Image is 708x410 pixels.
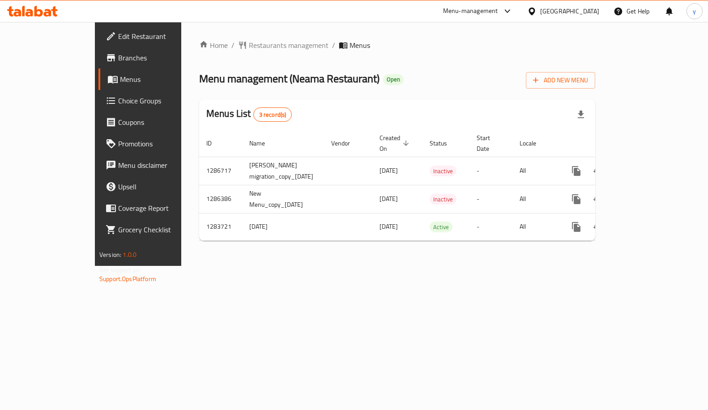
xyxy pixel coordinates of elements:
[199,40,228,51] a: Home
[512,213,559,240] td: All
[380,221,398,232] span: [DATE]
[118,224,206,235] span: Grocery Checklist
[242,213,324,240] td: [DATE]
[123,249,136,261] span: 1.0.0
[98,197,213,219] a: Coverage Report
[566,160,587,182] button: more
[98,219,213,240] a: Grocery Checklist
[350,40,370,51] span: Menus
[206,138,223,149] span: ID
[254,111,292,119] span: 3 record(s)
[206,107,292,122] h2: Menus List
[238,40,328,51] a: Restaurants management
[99,273,156,285] a: Support.OpsPlatform
[587,160,609,182] button: Change Status
[118,138,206,149] span: Promotions
[231,40,235,51] li: /
[332,40,335,51] li: /
[587,216,609,238] button: Change Status
[98,90,213,111] a: Choice Groups
[98,111,213,133] a: Coupons
[199,130,659,241] table: enhanced table
[98,68,213,90] a: Menus
[199,157,242,185] td: 1286717
[469,157,512,185] td: -
[477,132,502,154] span: Start Date
[512,157,559,185] td: All
[512,185,559,213] td: All
[469,185,512,213] td: -
[430,166,456,176] span: Inactive
[469,213,512,240] td: -
[693,6,696,16] span: y
[430,138,459,149] span: Status
[242,157,324,185] td: [PERSON_NAME] migration_copy_[DATE]
[99,249,121,261] span: Version:
[587,188,609,210] button: Change Status
[383,76,404,83] span: Open
[98,26,213,47] a: Edit Restaurant
[118,181,206,192] span: Upsell
[118,52,206,63] span: Branches
[430,222,452,232] span: Active
[383,74,404,85] div: Open
[120,74,206,85] span: Menus
[380,193,398,205] span: [DATE]
[526,72,595,89] button: Add New Menu
[380,132,412,154] span: Created On
[118,203,206,214] span: Coverage Report
[566,216,587,238] button: more
[98,47,213,68] a: Branches
[98,154,213,176] a: Menu disclaimer
[118,117,206,128] span: Coupons
[118,31,206,42] span: Edit Restaurant
[242,185,324,213] td: New Menu_copy_[DATE]
[249,40,328,51] span: Restaurants management
[199,185,242,213] td: 1286386
[199,68,380,89] span: Menu management ( Neama Restaurant )
[199,40,595,51] nav: breadcrumb
[249,138,277,149] span: Name
[118,95,206,106] span: Choice Groups
[331,138,362,149] span: Vendor
[540,6,599,16] div: [GEOGRAPHIC_DATA]
[566,188,587,210] button: more
[199,213,242,240] td: 1283721
[253,107,292,122] div: Total records count
[430,194,456,205] span: Inactive
[98,133,213,154] a: Promotions
[533,75,588,86] span: Add New Menu
[520,138,548,149] span: Locale
[380,165,398,176] span: [DATE]
[443,6,498,17] div: Menu-management
[99,264,141,276] span: Get support on:
[118,160,206,171] span: Menu disclaimer
[98,176,213,197] a: Upsell
[570,104,592,125] div: Export file
[559,130,659,157] th: Actions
